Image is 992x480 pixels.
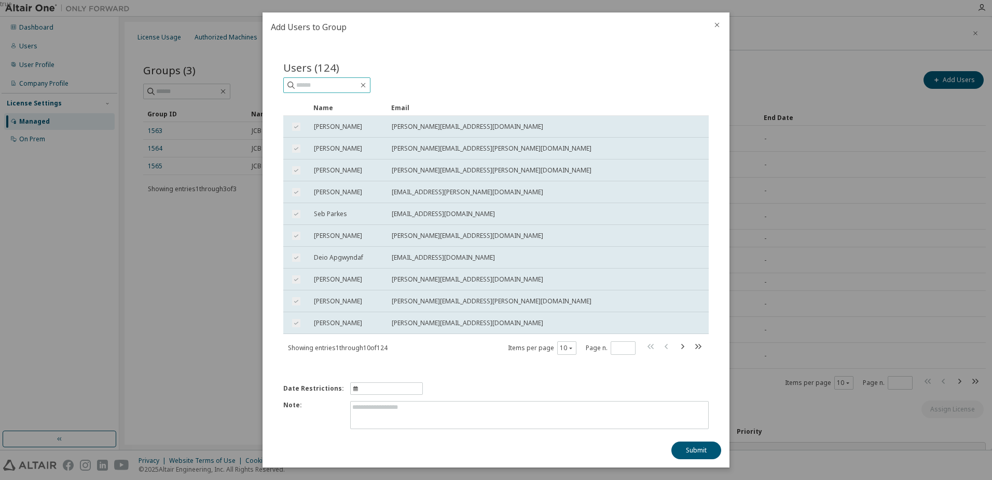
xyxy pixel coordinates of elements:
[392,210,495,218] span: [EMAIL_ADDRESS][DOMAIN_NAME]
[713,21,721,29] button: close
[392,275,543,284] span: [PERSON_NAME][EMAIL_ADDRESS][DOMAIN_NAME]
[560,344,574,352] button: 10
[283,384,344,393] label: Date Restrictions:
[671,442,721,459] button: Submit
[314,232,362,240] span: [PERSON_NAME]
[283,60,339,75] span: Users (124)
[314,210,347,218] span: Seb Parkes
[283,401,344,429] label: Note:
[586,341,636,355] span: Page n.
[508,341,576,355] span: Items per page
[392,297,591,305] span: [PERSON_NAME][EMAIL_ADDRESS][PERSON_NAME][DOMAIN_NAME]
[288,343,388,352] span: Showing entries 1 through 10 of 124
[263,12,705,42] h2: Add Users to Group
[314,188,362,196] span: [PERSON_NAME]
[391,99,623,116] div: Email
[392,144,591,153] span: [PERSON_NAME][EMAIL_ADDRESS][PERSON_NAME][DOMAIN_NAME]
[314,275,362,284] span: [PERSON_NAME]
[314,144,362,153] span: [PERSON_NAME]
[314,166,362,175] span: [PERSON_NAME]
[392,123,543,131] span: [PERSON_NAME][EMAIL_ADDRESS][DOMAIN_NAME]
[314,123,362,131] span: [PERSON_NAME]
[313,99,383,116] div: Name
[314,297,362,305] span: [PERSON_NAME]
[350,382,423,395] button: information
[314,319,362,327] span: [PERSON_NAME]
[392,254,495,262] span: [EMAIL_ADDRESS][DOMAIN_NAME]
[392,319,543,327] span: [PERSON_NAME][EMAIL_ADDRESS][DOMAIN_NAME]
[314,254,363,262] span: Deio Apgwyndaf
[392,232,543,240] span: [PERSON_NAME][EMAIL_ADDRESS][DOMAIN_NAME]
[392,188,543,196] span: [EMAIL_ADDRESS][PERSON_NAME][DOMAIN_NAME]
[392,166,591,175] span: [PERSON_NAME][EMAIL_ADDRESS][PERSON_NAME][DOMAIN_NAME]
